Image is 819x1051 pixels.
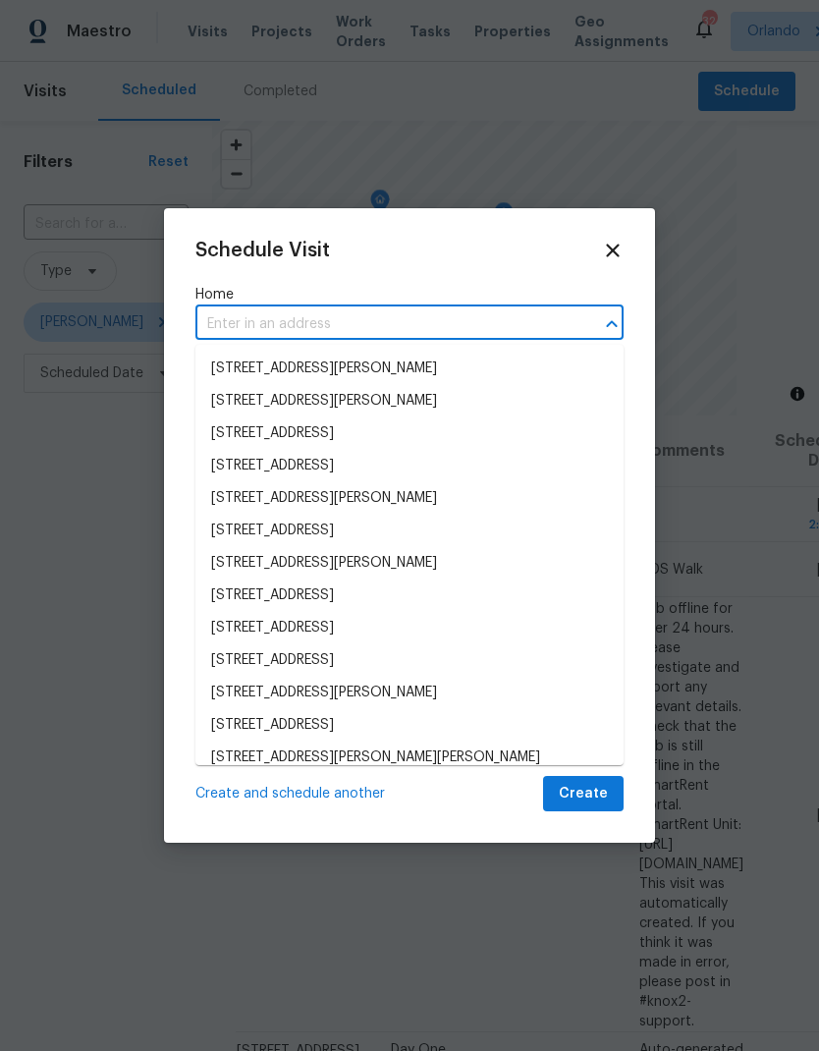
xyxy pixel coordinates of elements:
[543,776,624,812] button: Create
[195,580,624,612] li: [STREET_ADDRESS]
[598,310,626,338] button: Close
[195,450,624,482] li: [STREET_ADDRESS]
[195,353,624,385] li: [STREET_ADDRESS][PERSON_NAME]
[195,644,624,677] li: [STREET_ADDRESS]
[195,677,624,709] li: [STREET_ADDRESS][PERSON_NAME]
[195,385,624,417] li: [STREET_ADDRESS][PERSON_NAME]
[195,547,624,580] li: [STREET_ADDRESS][PERSON_NAME]
[195,612,624,644] li: [STREET_ADDRESS]
[195,742,624,774] li: [STREET_ADDRESS][PERSON_NAME][PERSON_NAME]
[602,240,624,261] span: Close
[195,482,624,515] li: [STREET_ADDRESS][PERSON_NAME]
[559,782,608,806] span: Create
[195,515,624,547] li: [STREET_ADDRESS]
[195,784,385,803] span: Create and schedule another
[195,241,330,260] span: Schedule Visit
[195,709,624,742] li: [STREET_ADDRESS]
[195,309,569,340] input: Enter in an address
[195,417,624,450] li: [STREET_ADDRESS]
[195,285,624,304] label: Home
